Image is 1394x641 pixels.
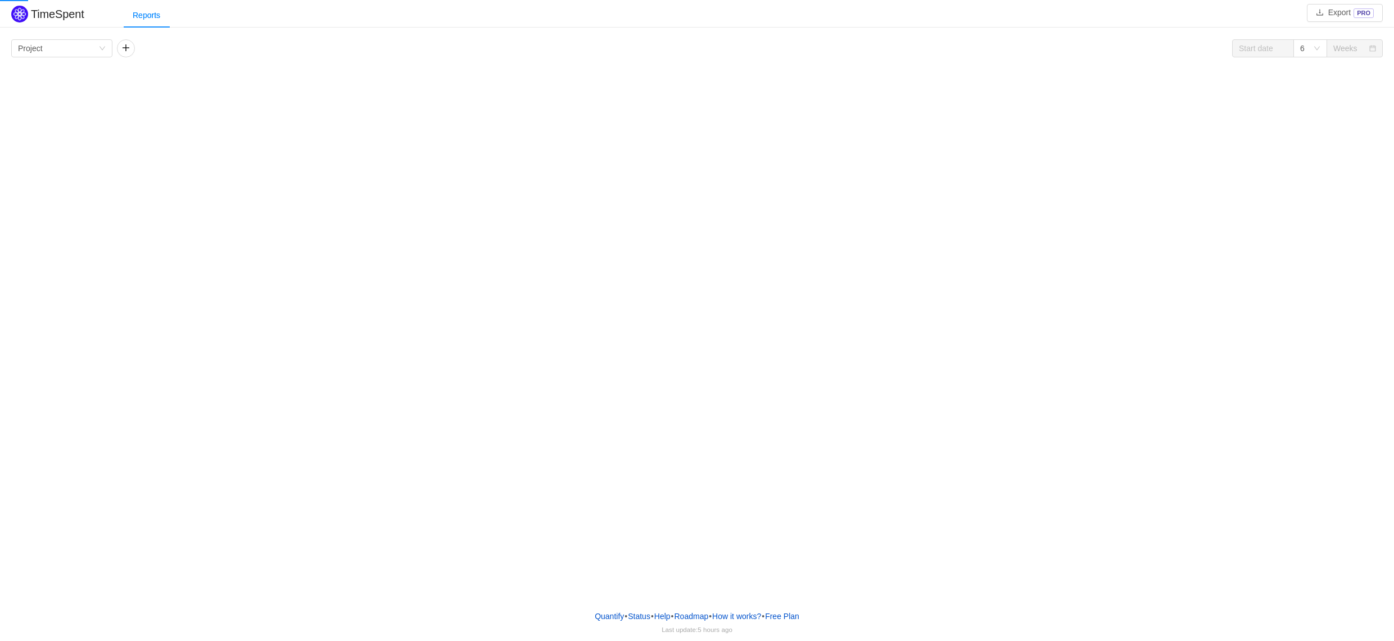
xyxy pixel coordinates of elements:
a: Roadmap [674,608,709,625]
i: icon: down [99,45,106,53]
h2: TimeSpent [31,8,84,20]
a: Quantify [594,608,624,625]
button: How it works? [712,608,762,625]
a: Status [627,608,651,625]
img: Quantify logo [11,6,28,22]
span: • [671,612,674,621]
div: Project [18,40,43,57]
button: Free Plan [764,608,800,625]
span: • [624,612,627,621]
button: icon: plus [117,39,135,57]
span: • [709,612,712,621]
span: 5 hours ago [698,626,732,633]
a: Help [654,608,671,625]
div: Weeks [1333,40,1357,57]
i: icon: calendar [1369,45,1376,53]
span: Last update: [662,626,732,633]
div: Reports [124,3,169,28]
button: icon: downloadExportPRO [1307,4,1383,22]
span: • [651,612,654,621]
span: • [762,612,764,621]
div: 6 [1300,40,1305,57]
input: Start date [1232,39,1294,57]
i: icon: down [1314,45,1320,53]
